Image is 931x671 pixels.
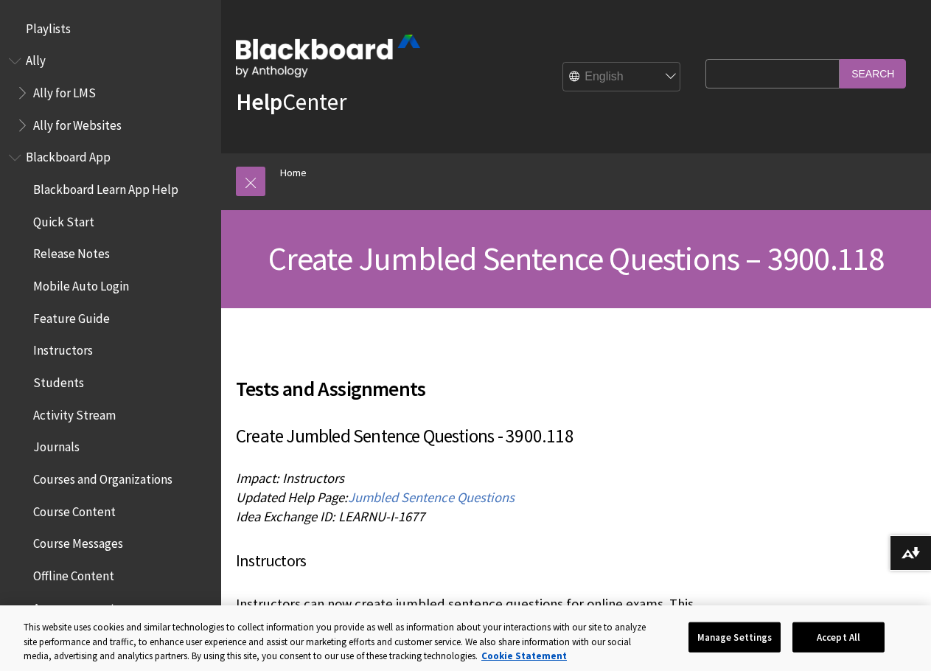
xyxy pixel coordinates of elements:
span: Jumbled Sentence Questions [348,489,515,506]
span: Feature Guide [33,306,110,326]
span: Courses and Organizations [33,467,172,487]
nav: Book outline for Playlists [9,16,212,41]
nav: Book outline for Anthology Ally Help [9,49,212,138]
span: Idea Exchange ID: LEARNU-I-1677 [236,508,425,525]
span: Release Notes [33,242,110,262]
a: More information about your privacy, opens in a new tab [481,650,567,662]
img: Blackboard by Anthology [236,35,420,77]
div: This website uses cookies and similar technologies to collect information you provide as well as ... [24,620,652,664]
a: Home [280,164,307,182]
h3: Create Jumbled Sentence Questions - 3900.118 [236,423,698,451]
span: Announcements [33,596,120,616]
input: Search [840,59,906,88]
span: Ally for LMS [33,80,96,100]
span: Blackboard App [26,145,111,165]
select: Site Language Selector [563,63,681,92]
span: Blackboard Learn App Help [33,177,178,197]
h2: Tests and Assignments [236,355,698,404]
a: Jumbled Sentence Questions [348,489,515,507]
h4: Instructors [236,549,698,573]
span: Quick Start [33,209,94,229]
span: Journals [33,435,80,455]
span: Ally for Websites [33,113,122,133]
button: Accept All [792,622,885,653]
a: HelpCenter [236,87,346,117]
span: Impact: Instructors [236,470,344,487]
span: Ally [26,49,46,69]
p: Instructors can now create jumbled sentence questions for online exams. This feature lets instruc... [236,594,698,653]
strong: Help [236,87,282,117]
span: Playlists [26,16,71,36]
span: Updated Help Page: [236,489,348,506]
button: Manage Settings [688,622,781,653]
span: Students [33,370,84,390]
span: Activity Stream [33,403,116,423]
span: Course Messages [33,532,123,552]
span: Create Jumbled Sentence Questions – 3900.118 [268,238,885,279]
span: Instructors [33,338,93,358]
span: Mobile Auto Login [33,274,129,293]
span: Course Content [33,499,116,519]
span: Offline Content [33,563,114,583]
